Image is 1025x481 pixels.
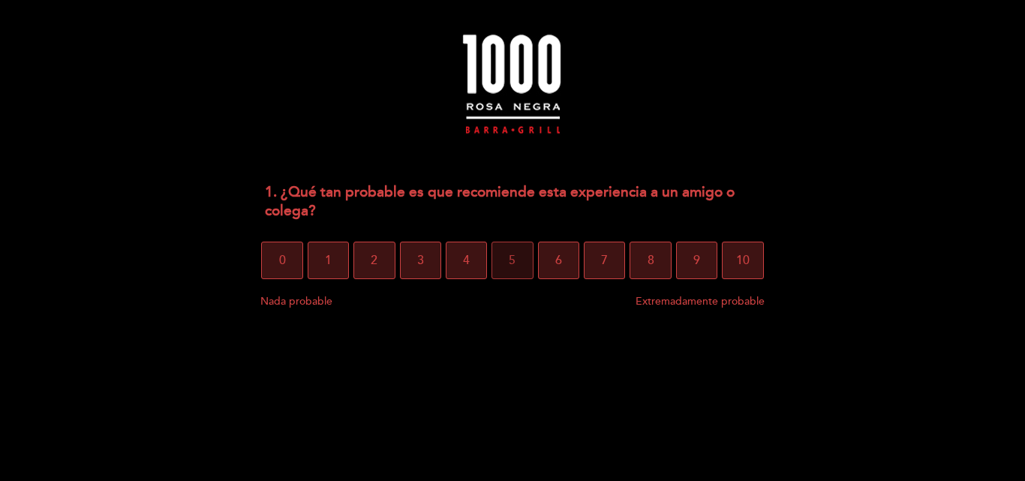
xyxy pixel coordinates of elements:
[648,239,654,281] span: 8
[279,239,286,281] span: 0
[353,242,395,279] button: 2
[584,242,625,279] button: 7
[417,239,424,281] span: 3
[636,295,765,308] span: Extremadamente probable
[261,242,302,279] button: 0
[601,239,608,281] span: 7
[736,239,750,281] span: 10
[491,242,533,279] button: 5
[400,242,441,279] button: 3
[260,295,332,308] span: Nada probable
[462,34,563,135] img: header_1689902721.png
[446,242,487,279] button: 4
[538,242,579,279] button: 6
[509,239,516,281] span: 5
[555,239,562,281] span: 6
[253,174,771,230] div: 1. ¿Qué tan probable es que recomiende esta experiencia a un amigo o colega?
[722,242,763,279] button: 10
[371,239,377,281] span: 2
[463,239,470,281] span: 4
[676,242,717,279] button: 9
[308,242,349,279] button: 1
[630,242,671,279] button: 8
[693,239,700,281] span: 9
[325,239,332,281] span: 1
